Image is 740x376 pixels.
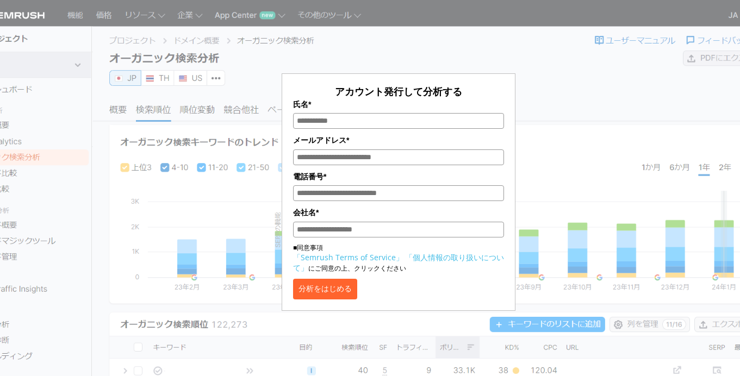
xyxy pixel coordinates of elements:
span: アカウント発行して分析する [335,85,462,98]
a: 「Semrush Terms of Service」 [293,252,403,262]
button: 分析をはじめる [293,279,357,299]
label: 電話番号* [293,171,504,183]
label: メールアドレス* [293,134,504,146]
p: ■同意事項 にご同意の上、クリックください [293,243,504,273]
a: 「個人情報の取り扱いについて」 [293,252,504,273]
